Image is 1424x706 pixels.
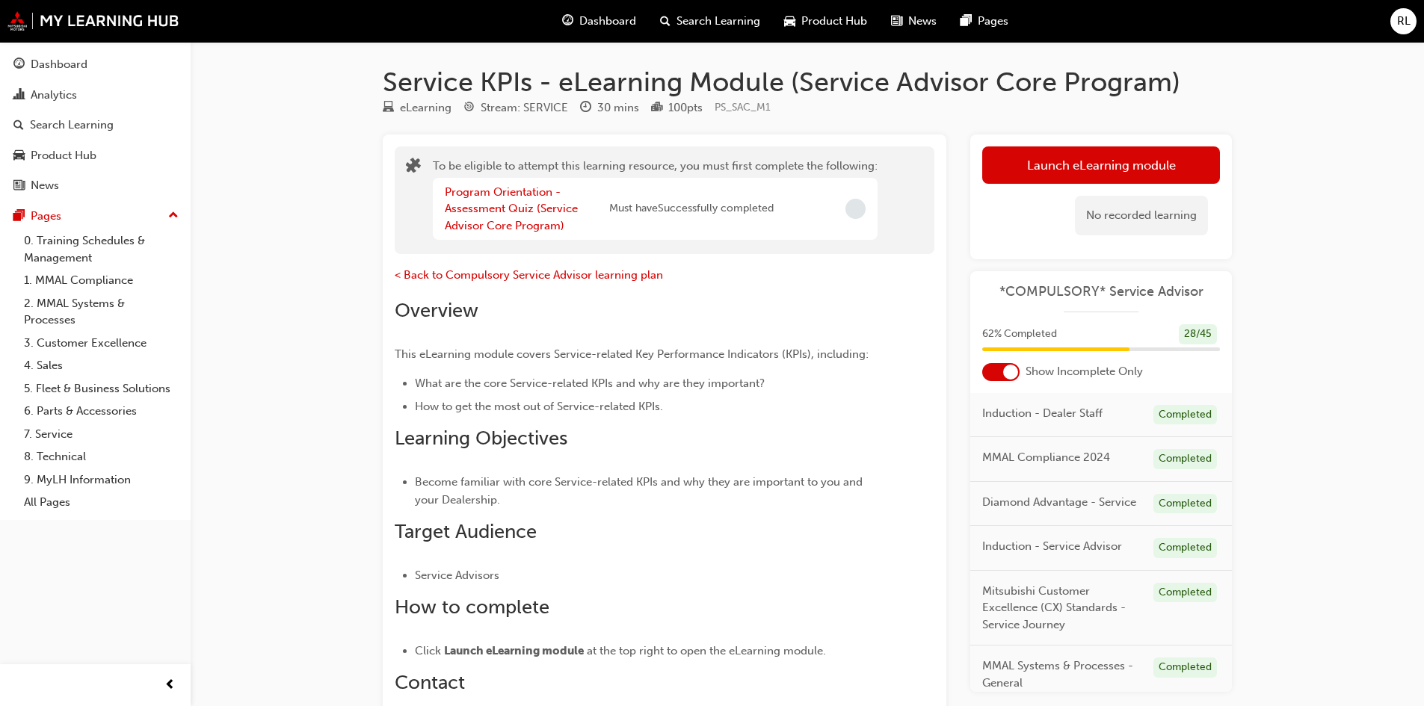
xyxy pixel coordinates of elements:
div: Type [383,99,451,117]
a: 3. Customer Excellence [18,332,185,355]
div: Pages [31,208,61,225]
span: Launch eLearning module [444,644,584,657]
span: learningResourceType_ELEARNING-icon [383,102,394,115]
button: DashboardAnalyticsSearch LearningProduct HubNews [6,48,185,202]
span: puzzle-icon [406,159,421,176]
h1: Service KPIs - eLearning Module (Service Advisor Core Program) [383,66,1232,99]
span: 62 % Completed [982,326,1057,343]
span: Induction - Service Advisor [982,538,1122,555]
span: Pages [978,13,1008,30]
img: mmal [7,11,179,31]
a: news-iconNews [879,6,949,37]
span: pages-icon [13,210,25,223]
span: Dashboard [579,13,636,30]
div: Completed [1153,657,1217,678]
a: All Pages [18,491,185,514]
a: guage-iconDashboard [550,6,648,37]
span: car-icon [784,12,795,31]
span: prev-icon [164,676,176,695]
span: podium-icon [651,102,662,115]
span: MMAL Compliance 2024 [982,449,1110,466]
a: 5. Fleet & Business Solutions [18,377,185,400]
span: Target Audience [395,520,537,543]
div: Completed [1153,538,1217,558]
div: 100 pts [668,99,703,117]
span: search-icon [660,12,671,31]
a: Program Orientation - Assessment Quiz (Service Advisor Core Program) [445,185,578,232]
span: car-icon [13,149,25,163]
a: 2. MMAL Systems & Processes [18,292,185,332]
span: Must have Successfully completed [609,200,774,217]
span: Learning resource code [715,101,771,114]
button: Pages [6,202,185,230]
span: up-icon [168,206,179,226]
div: Completed [1153,494,1217,514]
span: Click [415,644,441,657]
span: Search Learning [676,13,760,30]
div: Duration [580,99,639,117]
span: chart-icon [13,89,25,102]
div: eLearning [400,99,451,117]
div: Completed [1153,405,1217,425]
a: Analytics [6,81,185,109]
span: Diamond Advantage - Service [982,494,1136,511]
button: Launch eLearning module [982,146,1220,184]
span: Become familiar with core Service-related KPIs and why they are important to you and your Dealers... [415,475,866,507]
a: 7. Service [18,423,185,446]
span: news-icon [891,12,902,31]
a: < Back to Compulsory Service Advisor learning plan [395,268,663,282]
span: clock-icon [580,102,591,115]
div: Completed [1153,449,1217,469]
span: What are the core Service-related KPIs and why are they important? [415,377,765,390]
a: car-iconProduct Hub [772,6,879,37]
span: guage-icon [13,58,25,72]
a: 4. Sales [18,354,185,377]
a: search-iconSearch Learning [648,6,772,37]
a: Search Learning [6,111,185,139]
span: How to complete [395,595,549,619]
div: Analytics [31,87,77,104]
span: Mitsubishi Customer Excellence (CX) Standards - Service Journey [982,583,1141,634]
span: Show Incomplete Only [1026,363,1143,380]
div: Completed [1153,583,1217,603]
span: Induction - Dealer Staff [982,405,1103,422]
div: Dashboard [31,56,87,73]
a: 6. Parts & Accessories [18,400,185,423]
button: RL [1390,8,1417,34]
span: RL [1397,13,1411,30]
span: Overview [395,299,478,322]
div: No recorded learning [1075,196,1208,235]
a: *COMPULSORY* Service Advisor [982,283,1220,300]
span: This eLearning module covers Service-related Key Performance Indicators (KPIs), including: [395,347,869,361]
span: Incomplete [845,199,866,219]
div: To be eligible to attempt this learning resource, you must first complete the following: [433,158,878,243]
span: News [908,13,937,30]
a: Dashboard [6,51,185,78]
div: 30 mins [597,99,639,117]
div: Search Learning [30,117,114,134]
span: Learning Objectives [395,427,567,450]
span: Product Hub [801,13,867,30]
span: Contact [395,671,465,694]
div: Stream: SERVICE [481,99,568,117]
span: pages-icon [961,12,972,31]
span: MMAL Systems & Processes - General [982,657,1141,691]
div: 28 / 45 [1179,324,1217,344]
span: search-icon [13,119,24,132]
span: target-icon [463,102,475,115]
div: News [31,177,59,194]
div: Stream [463,99,568,117]
a: 8. Technical [18,445,185,468]
a: Product Hub [6,142,185,170]
a: pages-iconPages [949,6,1020,37]
a: 9. MyLH Information [18,468,185,492]
a: News [6,172,185,199]
span: How to get the most out of Service-related KPIs. [415,400,663,413]
span: news-icon [13,179,25,193]
span: at the top right to open the eLearning module. [587,644,826,657]
div: Points [651,99,703,117]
